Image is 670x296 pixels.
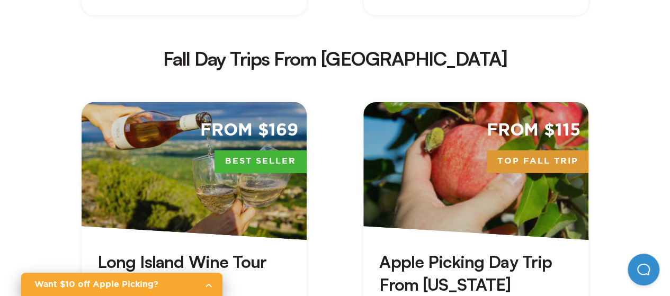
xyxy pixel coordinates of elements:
span: Best Seller [215,150,307,173]
a: Want $10 off Apple Picking? [21,273,222,296]
h2: Want $10 off Apple Picking? [34,278,196,291]
span: From $115 [487,119,580,142]
iframe: Help Scout Beacon - Open [628,254,659,285]
span: From $169 [200,119,298,142]
span: Top Fall Trip [487,150,588,173]
h3: Apple Picking Day Trip From [US_STATE] [379,250,573,296]
h2: Fall Day Trips From [GEOGRAPHIC_DATA] [70,49,600,68]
